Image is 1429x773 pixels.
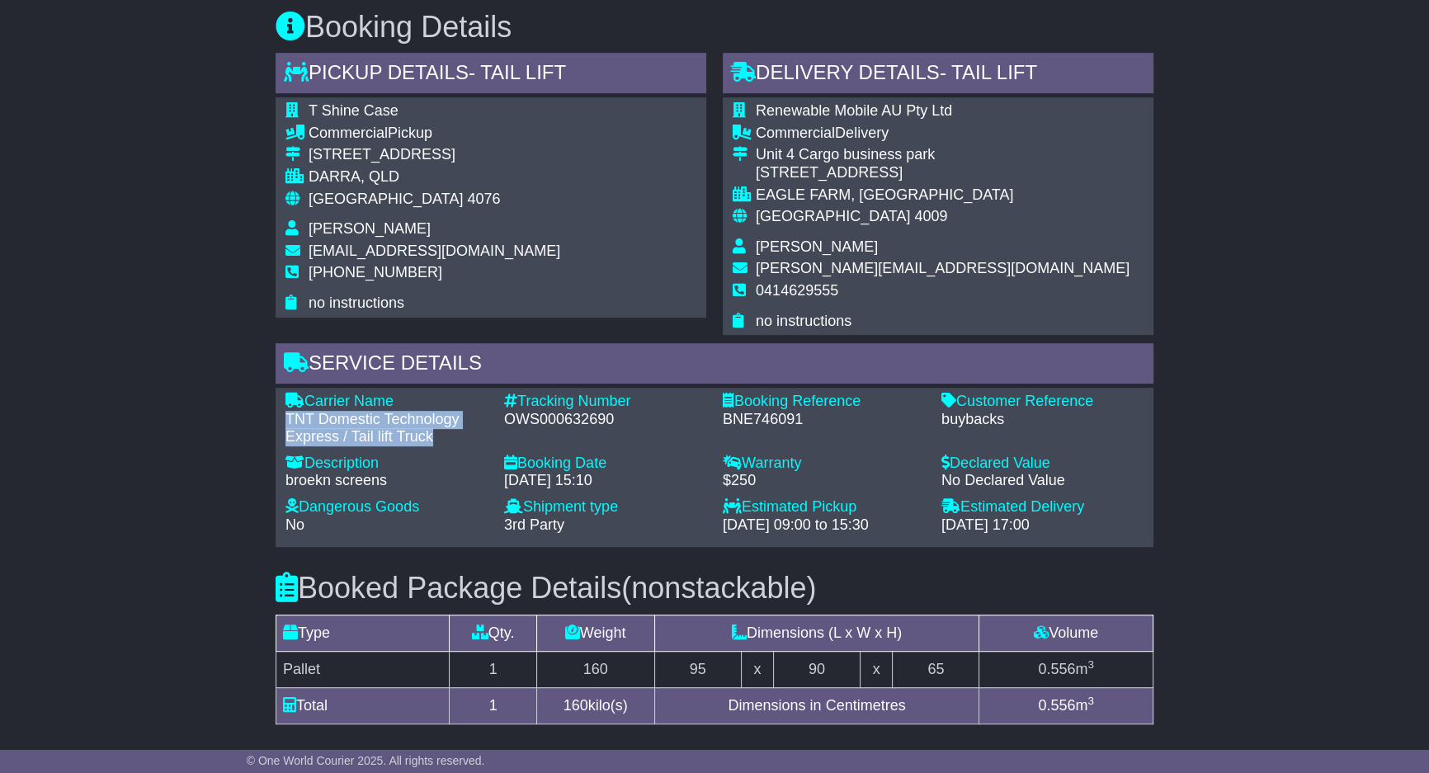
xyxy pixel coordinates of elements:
td: Dimensions in Centimetres [654,687,979,724]
span: no instructions [309,295,404,311]
div: [STREET_ADDRESS] [756,164,1130,182]
td: Dimensions (L x W x H) [654,615,979,651]
div: DARRA, QLD [309,168,560,186]
div: EAGLE FARM, [GEOGRAPHIC_DATA] [756,186,1130,205]
td: 1 [450,651,536,687]
span: (nonstackable) [621,571,816,605]
span: [GEOGRAPHIC_DATA] [756,208,910,224]
td: Type [276,615,450,651]
div: Warranty [723,455,925,473]
span: [PHONE_NUMBER] [309,264,442,280]
div: broekn screens [285,472,488,490]
div: Carrier Name [285,393,488,411]
div: BNE746091 [723,411,925,429]
td: 95 [654,651,741,687]
span: No [285,516,304,533]
span: [PERSON_NAME] [756,238,878,255]
td: 1 [450,687,536,724]
span: 3rd Party [504,516,564,533]
span: 0.556 [1038,697,1075,714]
span: no instructions [756,313,851,329]
div: buybacks [941,411,1144,429]
div: Delivery Details [723,53,1153,97]
span: T Shine Case [309,102,399,119]
div: Estimated Pickup [723,498,925,516]
td: kilo(s) [536,687,654,724]
div: $250 [723,472,925,490]
td: Qty. [450,615,536,651]
span: © One World Courier 2025. All rights reserved. [247,754,485,767]
sup: 3 [1087,695,1094,707]
td: x [741,651,773,687]
div: Pickup Details [276,53,706,97]
span: 0414629555 [756,282,838,299]
sup: 3 [1087,658,1094,671]
div: Shipment type [504,498,706,516]
div: Unit 4 Cargo business park [756,146,1130,164]
td: 160 [536,651,654,687]
td: 65 [893,651,979,687]
h3: Booked Package Details [276,572,1153,605]
span: - Tail Lift [469,61,566,83]
span: 4076 [467,191,500,207]
div: Customer Reference [941,393,1144,411]
div: OWS000632690 [504,411,706,429]
td: Weight [536,615,654,651]
span: Renewable Mobile AU Pty Ltd [756,102,952,119]
div: Declared Value [941,455,1144,473]
td: m [979,651,1153,687]
td: Volume [979,615,1153,651]
div: Pickup [309,125,560,143]
span: Commercial [756,125,835,141]
div: [STREET_ADDRESS] [309,146,560,164]
span: [GEOGRAPHIC_DATA] [309,191,463,207]
span: 0.556 [1038,661,1075,677]
div: No Declared Value [941,472,1144,490]
td: Pallet [276,651,450,687]
div: Tracking Number [504,393,706,411]
td: x [861,651,893,687]
div: Estimated Delivery [941,498,1144,516]
span: 160 [564,697,588,714]
div: Description [285,455,488,473]
div: [DATE] 17:00 [941,516,1144,535]
div: Service Details [276,343,1153,388]
span: [PERSON_NAME][EMAIL_ADDRESS][DOMAIN_NAME] [756,260,1130,276]
div: Dangerous Goods [285,498,488,516]
td: Total [276,687,450,724]
span: Commercial [309,125,388,141]
span: [EMAIL_ADDRESS][DOMAIN_NAME] [309,243,560,259]
div: [DATE] 09:00 to 15:30 [723,516,925,535]
td: m [979,687,1153,724]
span: [PERSON_NAME] [309,220,431,237]
span: - Tail Lift [940,61,1037,83]
div: TNT Domestic Technology Express / Tail lift Truck [285,411,488,446]
div: Delivery [756,125,1130,143]
div: Booking Reference [723,393,925,411]
div: [DATE] 15:10 [504,472,706,490]
td: 90 [773,651,860,687]
h3: Booking Details [276,11,1153,44]
div: Booking Date [504,455,706,473]
span: 4009 [914,208,947,224]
